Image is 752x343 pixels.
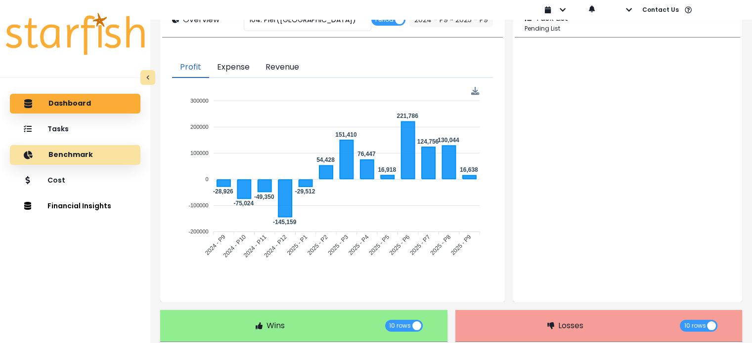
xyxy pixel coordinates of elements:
tspan: 2025 - P4 [347,233,370,257]
tspan: -200000 [188,229,208,234]
button: Revenue [258,57,307,78]
p: Tasks [47,125,69,133]
p: Benchmark [48,151,93,159]
span: 10 rows [684,320,706,332]
tspan: 2024 - P10 [222,233,248,259]
span: 10 rows [389,320,411,332]
tspan: 0 [206,176,209,182]
tspan: -100000 [188,202,208,208]
p: Overview [183,14,220,26]
div: Menu [471,87,480,95]
button: Financial Insights [10,196,140,216]
tspan: 2025 - P8 [429,233,452,257]
tspan: 2025 - P9 [449,233,473,257]
span: 104. Pier([GEOGRAPHIC_DATA]) [249,9,356,30]
button: Expense [209,57,258,78]
p: Pending List [525,24,730,33]
p: Losses [558,320,583,332]
tspan: 2025 - P3 [327,233,350,257]
button: Dashboard [10,94,140,114]
button: Cost [10,171,140,191]
tspan: 2025 - P6 [388,233,411,257]
tspan: 300000 [190,98,209,104]
button: Tasks [10,119,140,139]
span: Period [375,14,394,26]
tspan: 2024 - P11 [242,233,268,259]
tspan: 200000 [190,124,209,130]
button: 2024 - P9 ~ 2025 - P9 [409,12,493,27]
p: Cost [47,176,65,185]
button: Benchmark [10,145,140,165]
tspan: 2025 - P1 [286,233,309,257]
tspan: 2025 - P2 [306,233,329,257]
p: Wins [266,320,285,332]
p: Dashboard [48,99,91,108]
button: Profit [172,57,209,78]
tspan: 100000 [190,150,209,156]
tspan: 2024 - P9 [204,233,227,257]
tspan: 2025 - P7 [408,233,432,257]
img: Download Profit [471,87,480,95]
tspan: 2024 - P12 [263,233,289,259]
tspan: 2025 - P5 [367,233,391,257]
